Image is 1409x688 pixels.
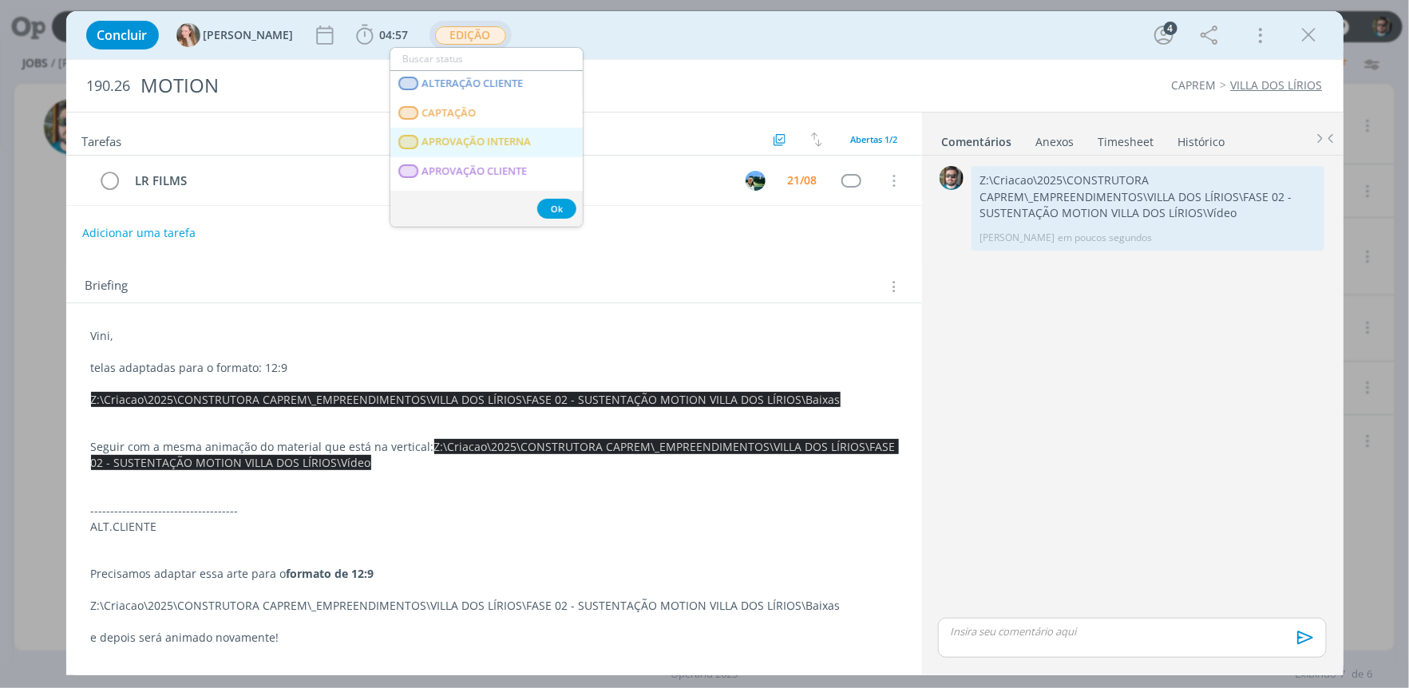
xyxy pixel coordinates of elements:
input: Buscar status [390,48,583,70]
div: 4 [1164,22,1177,35]
a: Histórico [1177,127,1226,150]
span: APROVAÇÃO INTERNA [422,136,531,148]
span: 04:57 [380,27,409,42]
p: ALT.CLIENTE [91,519,897,535]
img: R [940,166,964,190]
span: Briefing [85,276,129,297]
div: Anexos [1036,134,1075,150]
span: em poucos segundos [1058,231,1152,245]
span: CAPTAÇÃO [422,107,476,120]
ul: EDIÇÃO [390,47,584,227]
button: 4 [1151,22,1177,48]
p: [PERSON_NAME] [980,231,1055,245]
a: Comentários [941,127,1013,150]
span: [PERSON_NAME] [204,30,294,41]
span: Tarefas [82,130,122,149]
strong: formato de 12:9 [287,566,374,581]
button: Adicionar uma tarefa [81,219,196,247]
a: VILLA DOS LÍRIOS [1231,77,1323,93]
img: arrow-down-up.svg [811,132,822,147]
button: Concluir [86,21,159,49]
button: 04:57 [352,22,413,48]
div: dialog [66,11,1344,675]
p: Precisamos adaptar essa arte para o [91,566,897,582]
span: Abertas 1/2 [851,133,898,145]
img: G [176,23,200,47]
span: APROVAÇÃO CLIENTE [422,165,527,178]
button: EDIÇÃO [434,26,507,45]
p: Z:\Criacao\2025\CONSTRUTORA CAPREM\_EMPREENDIMENTOS\VILLA DOS LÍRIOS\FASE 02 - SUSTENTAÇÃO MOTION... [980,172,1316,221]
div: 21/08 [788,175,817,186]
button: G[PERSON_NAME] [176,23,294,47]
button: Ok [537,199,576,219]
div: LR FILMS [129,171,731,191]
p: Vini, [91,328,897,344]
p: Z:\Criacao\2025\CONSTRUTORA CAPREM\_EMPREENDIMENTOS\VILLA DOS LÍRIOS\FASE 02 - SUSTENTAÇÃO MOTION... [91,598,897,614]
button: V [744,168,768,192]
a: Timesheet [1098,127,1155,150]
span: Concluir [97,29,148,42]
div: MOTION [134,66,801,105]
span: EDIÇÃO [435,26,506,45]
span: Z:\Criacao\2025\CONSTRUTORA CAPREM\_EMPREENDIMENTOS\VILLA DOS LÍRIOS\FASE 02 - SUSTENTAÇÃO MOTION... [91,392,841,407]
p: ------------------------------------- [91,503,897,519]
a: CAPREM [1172,77,1217,93]
span: 190.26 [87,77,131,95]
p: e depois será animado novamente! [91,630,897,646]
img: V [746,171,766,191]
p: Seguir com a mesma animação do material que está na vertical: [91,439,897,471]
p: telas adaptadas para o formato: 12:9 [91,360,897,376]
span: Z:\Criacao\2025\CONSTRUTORA CAPREM\_EMPREENDIMENTOS\VILLA DOS LÍRIOS\FASE 02 - SUSTENTAÇÃO MOTION... [91,439,899,470]
span: ALTERAÇÃO CLIENTE [422,77,523,90]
